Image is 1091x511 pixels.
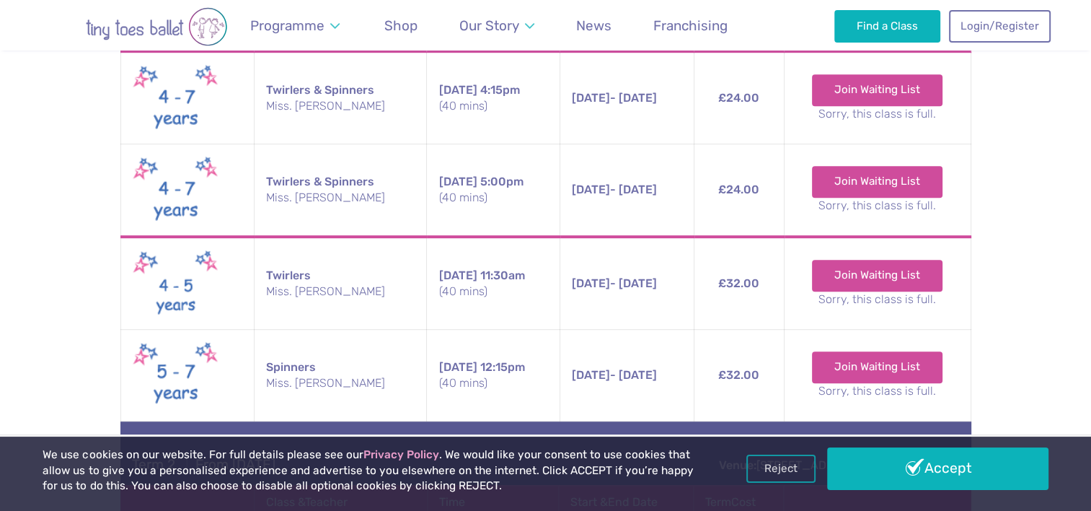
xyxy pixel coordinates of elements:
[250,17,324,34] span: Programme
[647,9,735,43] a: Franchising
[653,17,728,34] span: Franchising
[796,292,959,307] small: Sorry, this class is full.
[266,375,415,391] small: Miss. [PERSON_NAME]
[834,10,940,42] a: Find a Class
[438,284,547,300] small: (40 mins)
[459,17,519,34] span: Our Story
[438,98,547,114] small: (40 mins)
[363,448,438,461] a: Privacy Policy
[796,383,959,399] small: Sorry, this class is full.
[796,198,959,214] small: Sorry, this class is full.
[384,17,418,34] span: Shop
[796,106,959,122] small: Sorry, this class is full.
[812,351,942,383] a: Join Waiting List
[427,53,560,144] td: 4:15pm
[570,9,619,43] a: News
[812,166,942,198] a: Join Waiting List
[438,360,477,374] span: [DATE]
[746,455,816,482] a: Reject
[576,17,611,34] span: News
[827,447,1048,489] a: Accept
[43,447,696,494] p: We use cookies on our website. For full details please see our . We would like your consent to us...
[572,276,610,290] span: [DATE]
[438,190,547,206] small: (40 mins)
[254,330,427,422] td: Spinners
[572,368,657,382] span: - [DATE]
[438,83,477,97] span: [DATE]
[266,98,415,114] small: Miss. [PERSON_NAME]
[694,144,784,237] td: £24.00
[438,175,477,188] span: [DATE]
[438,268,477,282] span: [DATE]
[694,53,784,144] td: £24.00
[572,91,657,105] span: - [DATE]
[427,144,560,237] td: 5:00pm
[694,237,784,330] td: £32.00
[694,330,784,422] td: £32.00
[572,368,610,382] span: [DATE]
[572,183,657,196] span: - [DATE]
[572,91,610,105] span: [DATE]
[812,74,942,106] a: Join Waiting List
[266,284,415,300] small: Miss. [PERSON_NAME]
[254,144,427,237] td: Twirlers & Spinners
[378,9,425,43] a: Shop
[572,276,657,290] span: - [DATE]
[244,9,347,43] a: Programme
[266,190,415,206] small: Miss. [PERSON_NAME]
[812,260,942,292] a: Join Waiting List
[254,53,427,144] td: Twirlers & Spinners
[438,375,547,391] small: (40 mins)
[427,330,560,422] td: 12:15pm
[41,7,272,46] img: tiny toes ballet
[427,237,560,330] td: 11:30am
[254,237,427,330] td: Twirlers
[452,9,541,43] a: Our Story
[949,10,1050,42] a: Login/Register
[572,183,610,196] span: [DATE]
